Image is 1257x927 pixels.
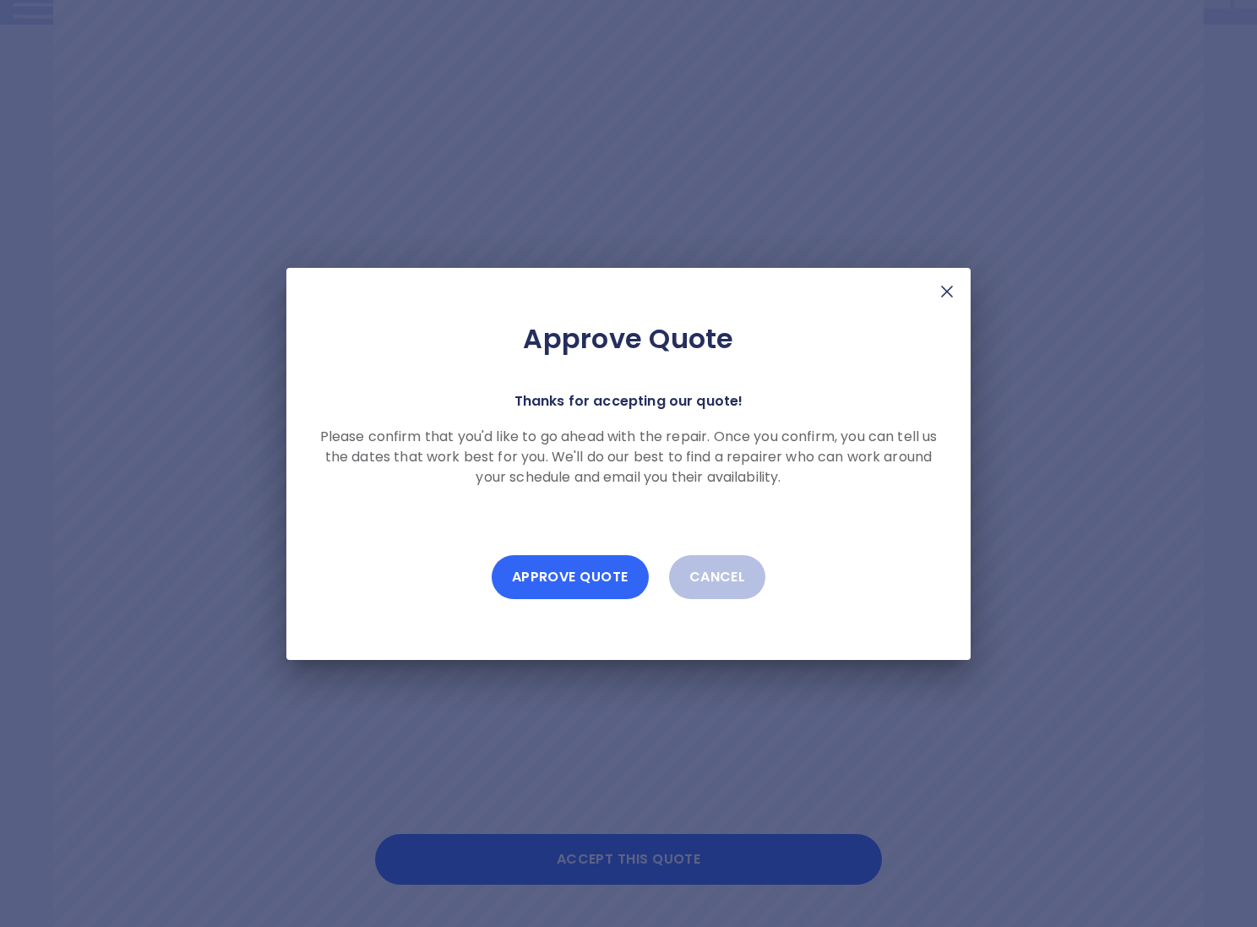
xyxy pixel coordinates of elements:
[669,555,766,599] button: Cancel
[514,390,743,413] p: Thanks for accepting our quote!
[937,281,957,302] img: X Mark
[313,427,944,488] p: Please confirm that you'd like to go ahead with the repair. Once you confirm, you can tell us the...
[313,322,944,356] h2: Approve Quote
[492,555,649,599] button: Approve Quote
